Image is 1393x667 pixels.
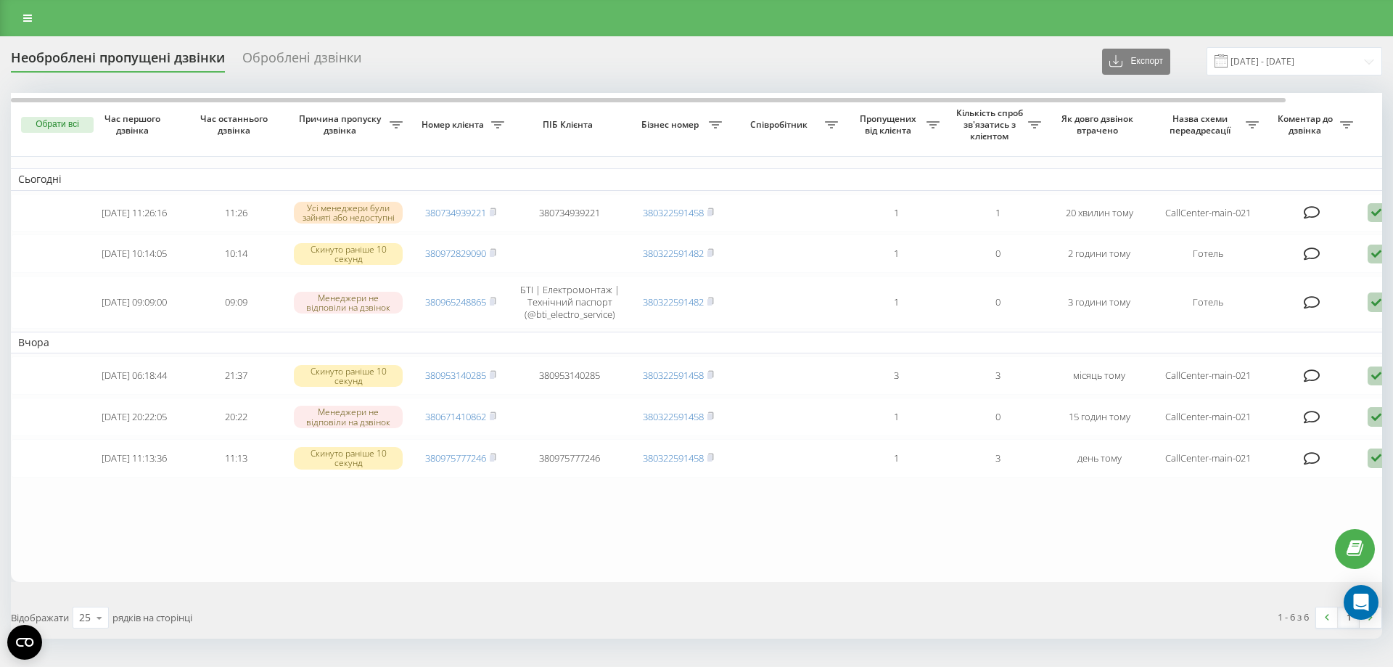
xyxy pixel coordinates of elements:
[242,50,361,73] div: Оброблені дзвінки
[1048,439,1150,478] td: день тому
[294,447,403,469] div: Скинуто раніше 10 секунд
[845,356,947,395] td: 3
[845,439,947,478] td: 1
[83,398,185,436] td: [DATE] 20:22:05
[643,369,704,382] a: 380322591458
[947,398,1048,436] td: 0
[1048,276,1150,329] td: 3 години тому
[11,611,69,624] span: Відображати
[112,611,192,624] span: рядків на сторінці
[79,610,91,625] div: 25
[1150,439,1266,478] td: CallCenter-main-021
[83,194,185,232] td: [DATE] 11:26:16
[643,206,704,219] a: 380322591458
[643,247,704,260] a: 380322591482
[511,439,628,478] td: 380975777246
[845,194,947,232] td: 1
[511,194,628,232] td: 380734939221
[83,234,185,273] td: [DATE] 10:14:05
[83,276,185,329] td: [DATE] 09:09:00
[845,398,947,436] td: 1
[643,451,704,465] a: 380322591458
[185,234,287,273] td: 10:14
[1048,194,1150,232] td: 20 хвилин тому
[852,113,926,136] span: Пропущених від клієнта
[197,113,275,136] span: Час останнього дзвінка
[425,369,486,382] a: 380953140285
[185,276,287,329] td: 09:09
[83,356,185,395] td: [DATE] 06:18:44
[185,194,287,232] td: 11:26
[1048,398,1150,436] td: 15 годин тому
[1273,113,1340,136] span: Коментар до дзвінка
[294,243,403,265] div: Скинуто раніше 10 секунд
[83,439,185,478] td: [DATE] 11:13:36
[1157,113,1246,136] span: Назва схеми переадресації
[1338,607,1360,628] a: 1
[845,276,947,329] td: 1
[1150,234,1266,273] td: Готель
[845,234,947,273] td: 1
[511,356,628,395] td: 380953140285
[1150,276,1266,329] td: Готель
[511,276,628,329] td: БТІ | Електромонтаж | Технічний паспорт (@bti_electro_service)
[524,119,615,131] span: ПІБ Клієнта
[635,119,709,131] span: Бізнес номер
[947,276,1048,329] td: 0
[425,295,486,308] a: 380965248865
[643,295,704,308] a: 380322591482
[294,365,403,387] div: Скинуто раніше 10 секунд
[1150,194,1266,232] td: CallCenter-main-021
[294,406,403,427] div: Менеджери не відповіли на дзвінок
[185,398,287,436] td: 20:22
[954,107,1028,142] span: Кількість спроб зв'язатись з клієнтом
[294,202,403,224] div: Усі менеджери були зайняті або недоступні
[643,410,704,423] a: 380322591458
[417,119,491,131] span: Номер клієнта
[294,113,390,136] span: Причина пропуску дзвінка
[1344,585,1378,620] div: Open Intercom Messenger
[947,356,1048,395] td: 3
[1150,356,1266,395] td: CallCenter-main-021
[185,439,287,478] td: 11:13
[1060,113,1138,136] span: Як довго дзвінок втрачено
[425,247,486,260] a: 380972829090
[425,451,486,465] a: 380975777246
[1278,610,1309,624] div: 1 - 6 з 6
[7,625,42,660] button: Open CMP widget
[947,439,1048,478] td: 3
[947,234,1048,273] td: 0
[21,117,94,133] button: Обрати всі
[95,113,173,136] span: Час першого дзвінка
[1048,234,1150,273] td: 2 години тому
[425,206,486,219] a: 380734939221
[736,119,825,131] span: Співробітник
[1102,49,1170,75] button: Експорт
[1150,398,1266,436] td: CallCenter-main-021
[294,292,403,314] div: Менеджери не відповіли на дзвінок
[1048,356,1150,395] td: місяць тому
[425,410,486,423] a: 380671410862
[185,356,287,395] td: 21:37
[947,194,1048,232] td: 1
[11,50,225,73] div: Необроблені пропущені дзвінки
